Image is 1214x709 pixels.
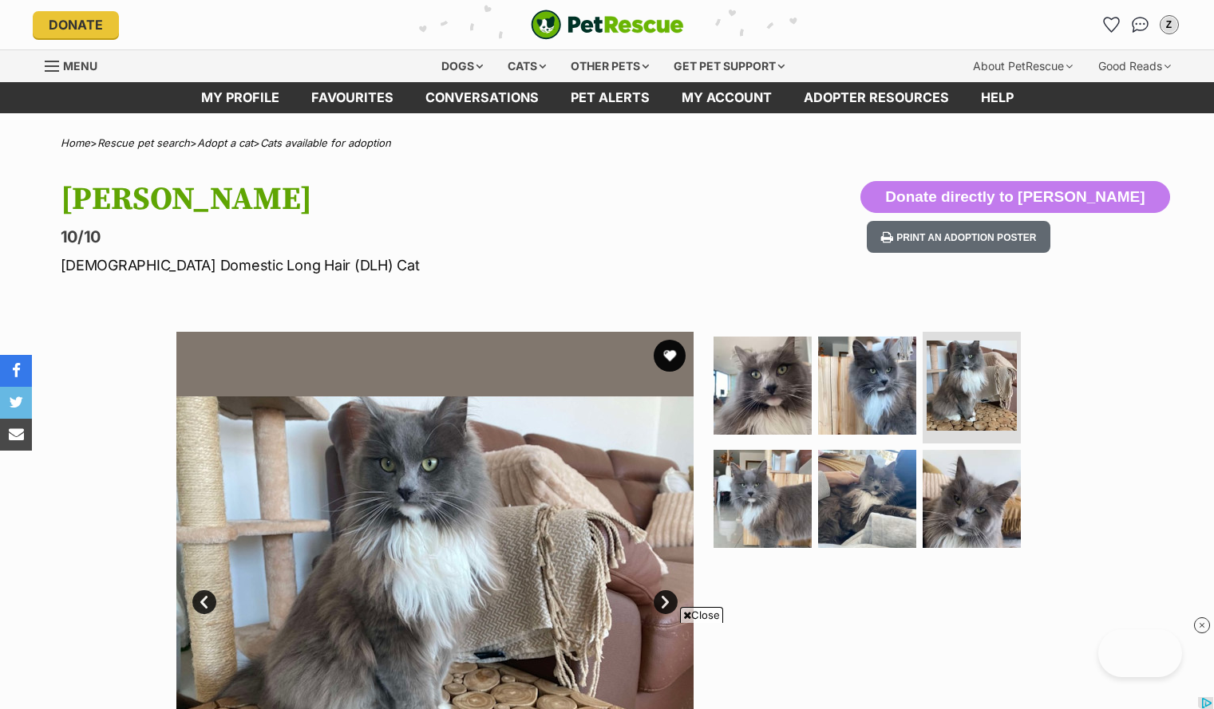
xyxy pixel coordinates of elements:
div: About PetRescue [962,50,1084,82]
a: Cats available for adoption [260,136,391,149]
button: My account [1157,12,1182,37]
p: 10/10 [61,226,736,248]
div: Get pet support [662,50,796,82]
a: PetRescue [531,10,684,40]
a: My profile [185,82,295,113]
button: Donate directly to [PERSON_NAME] [860,181,1169,213]
p: [DEMOGRAPHIC_DATA] Domestic Long Hair (DLH) Cat [61,254,736,276]
img: close_rtb.svg [1194,617,1210,633]
a: Next [654,590,678,614]
a: Rescue pet search [97,136,190,149]
a: Home [61,136,90,149]
a: Favourites [1099,12,1125,37]
button: favourite [654,340,686,372]
ul: Account quick links [1099,12,1182,37]
div: Cats [496,50,557,82]
a: Conversations [1128,12,1153,37]
a: Pet alerts [555,82,666,113]
img: logo-cat-932fe2b9b8326f06289b0f2fb663e598f794de774fb13d1741a6617ecf9a85b4.svg [531,10,684,40]
span: Menu [63,59,97,73]
a: Adopt a cat [197,136,253,149]
img: Photo of Gus [714,450,812,548]
img: Photo of Gus [818,337,916,435]
div: Dogs [430,50,494,82]
div: Good Reads [1087,50,1182,82]
img: chat-41dd97257d64d25036548639549fe6c8038ab92f7586957e7f3b1b290dea8141.svg [1132,17,1149,33]
a: Donate [33,11,119,38]
a: Prev [192,590,216,614]
img: Photo of Gus [927,341,1017,431]
span: Close [680,607,723,623]
div: Other pets [560,50,660,82]
div: Z [1161,17,1177,33]
h1: [PERSON_NAME] [61,181,736,218]
a: My account [666,82,788,113]
a: Adopter resources [788,82,965,113]
button: Print an adoption poster [867,221,1050,254]
a: conversations [409,82,555,113]
a: Help [965,82,1030,113]
div: > > > [21,137,1194,149]
a: Menu [45,50,109,79]
img: Photo of Gus [923,450,1021,548]
img: Photo of Gus [714,337,812,435]
a: Favourites [295,82,409,113]
img: Photo of Gus [818,450,916,548]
